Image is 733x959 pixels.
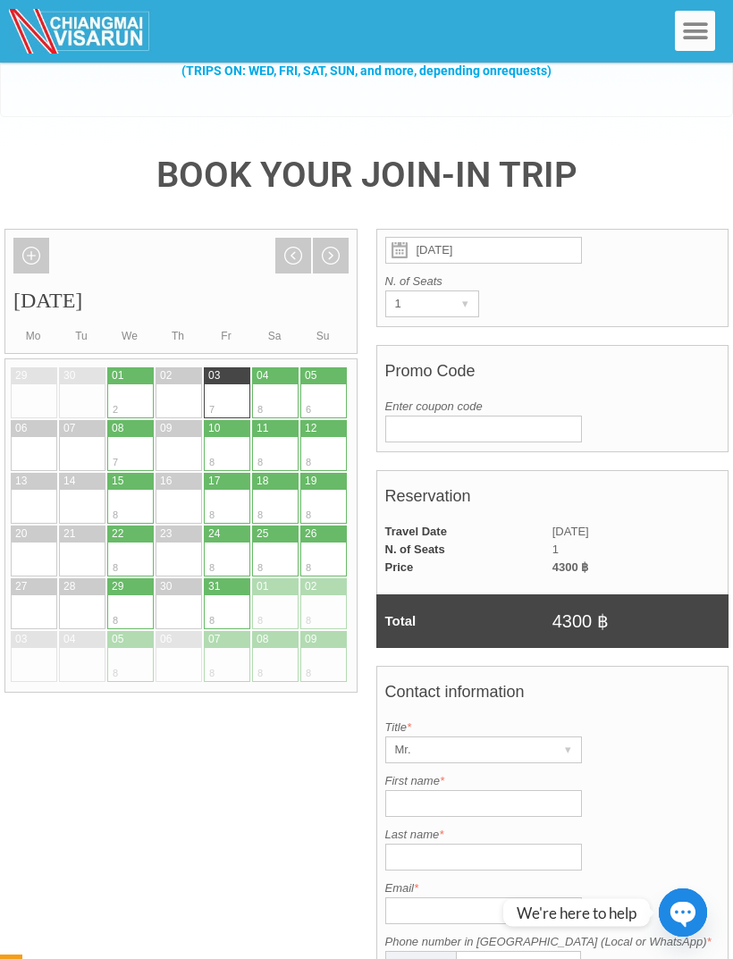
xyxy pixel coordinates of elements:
span: requests) [497,63,552,78]
div: 26 [305,526,316,542]
div: 04 [63,632,75,647]
div: 09 [305,632,316,647]
div: Menu Toggle [675,11,715,51]
div: 12 [305,421,316,436]
div: 05 [112,632,123,647]
div: Mr. [386,737,547,762]
div: 03 [208,368,220,383]
h4: BOOK YOUR JOIN-IN TRIP [4,157,729,193]
td: Price [376,559,552,576]
label: Phone number in [GEOGRAPHIC_DATA] (Local or WhatsApp) [385,933,720,951]
div: 14 [63,474,75,489]
div: 17 [208,474,220,489]
div: 19 [305,474,316,489]
label: Title [385,719,720,736]
td: [DATE] [552,523,729,541]
label: Last name [385,826,720,844]
div: 05 [305,368,316,383]
div: 24 [208,526,220,542]
td: Travel Date [376,523,552,541]
div: [DATE] [5,230,357,327]
div: 06 [15,421,27,436]
div: 07 [63,421,75,436]
div: 27 [15,579,27,594]
label: N. of Seats [385,273,720,290]
div: 30 [160,579,172,594]
div: 13 [15,474,27,489]
div: 16 [160,474,172,489]
label: First name [385,772,720,790]
div: 30 [63,368,75,383]
td: 4300 ฿ [552,594,729,648]
div: 09 [160,421,172,436]
div: 29 [15,368,27,383]
td: Total [376,594,552,648]
div: 23 [160,526,172,542]
div: 07 [208,632,220,647]
div: 01 [257,579,268,594]
div: Th [154,327,202,345]
div: 08 [112,421,123,436]
div: 10 [208,421,220,436]
div: 21 [63,526,75,542]
td: 1 [552,541,729,559]
div: We [105,327,154,345]
h4: Promo Code [385,353,720,398]
div: Sa [250,327,299,345]
h4: Contact information [385,674,720,719]
div: 28 [63,579,75,594]
div: 22 [112,526,123,542]
td: 4300 ฿ [552,559,729,576]
div: ▾ [556,737,581,762]
div: Fr [202,327,250,345]
div: 29 [112,579,123,594]
div: Tu [57,327,105,345]
div: 08 [257,632,268,647]
label: Enter coupon code [385,398,720,416]
div: 31 [208,579,220,594]
div: 18 [257,474,268,489]
div: 1 [386,291,444,316]
label: Email [385,879,720,897]
div: 01 [112,368,123,383]
div: 06 [160,632,172,647]
div: 02 [160,368,172,383]
div: 02 [305,579,316,594]
div: 15 [112,474,123,489]
div: 20 [15,526,27,542]
strong: (TRIPS ON: WED, FRI, SAT, SUN, and more, depending on [181,63,552,78]
div: Mo [9,327,57,345]
div: 04 [257,368,268,383]
div: 03 [15,632,27,647]
div: 25 [257,526,268,542]
div: ▾ [453,291,478,316]
div: Su [299,327,347,345]
td: N. of Seats [376,541,552,559]
div: 11 [257,421,268,436]
h4: Reservation [385,478,720,523]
